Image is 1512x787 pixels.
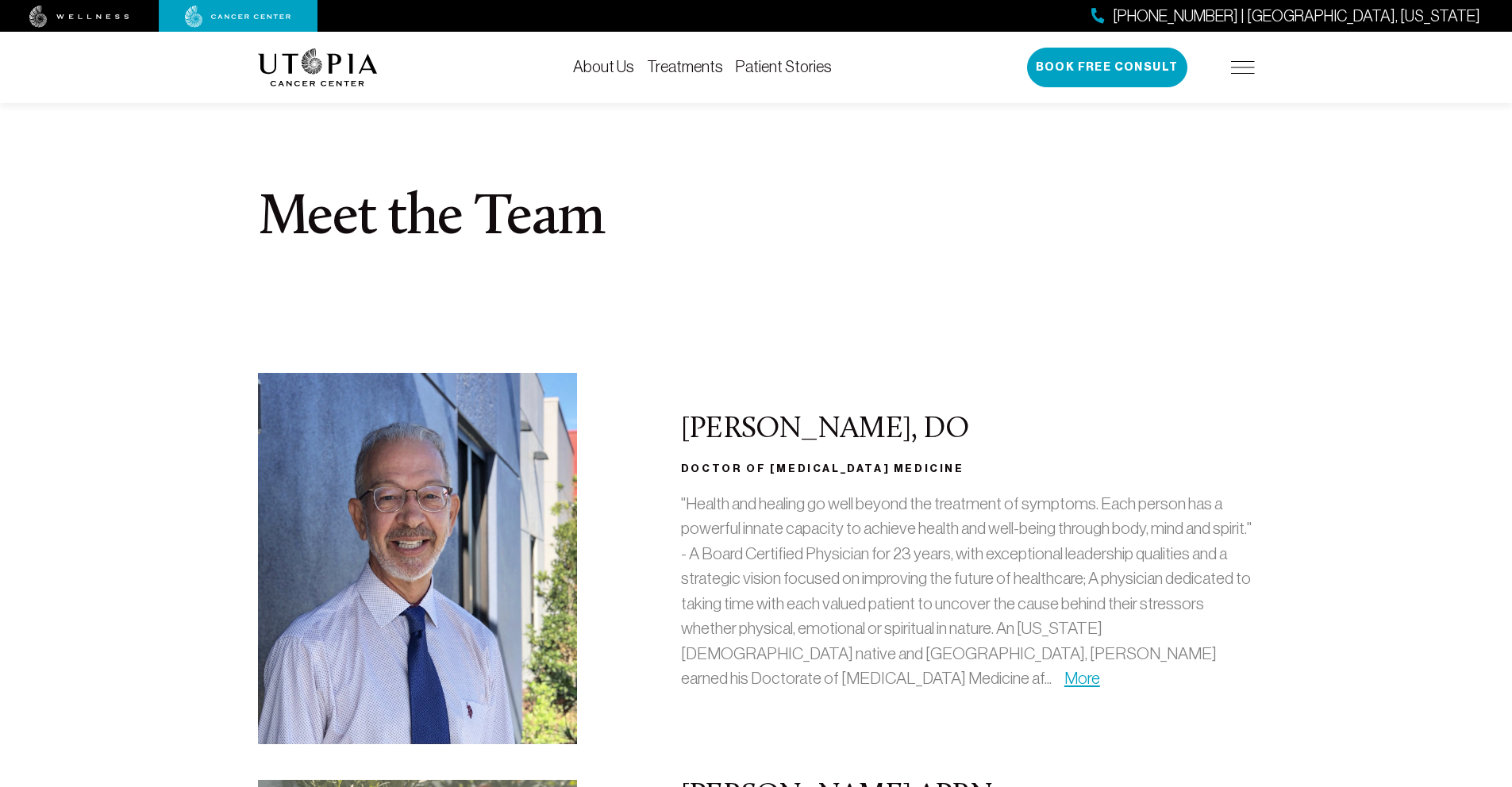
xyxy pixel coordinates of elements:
[681,491,1255,691] p: "Health and healing go well beyond the treatment of symptoms. Each person has a powerful innate c...
[1091,5,1480,28] a: [PHONE_NUMBER] | [GEOGRAPHIC_DATA], [US_STATE]
[681,459,1255,478] h3: Doctor of [MEDICAL_DATA] Medicine
[1113,5,1480,28] span: [PHONE_NUMBER] | [GEOGRAPHIC_DATA], [US_STATE]
[1064,669,1100,687] a: More
[185,6,291,28] img: cancer center
[647,58,723,75] a: Treatments
[258,373,578,744] img: Douglas L. Nelson, DO
[258,190,1255,248] h1: Meet the Team
[573,58,634,75] a: About Us
[1027,48,1187,87] button: Book Free Consult
[258,48,378,86] img: logo
[1231,61,1255,74] img: icon-hamburger
[29,6,129,28] img: wellness
[681,413,1255,447] h2: [PERSON_NAME], DO
[736,58,832,75] a: Patient Stories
